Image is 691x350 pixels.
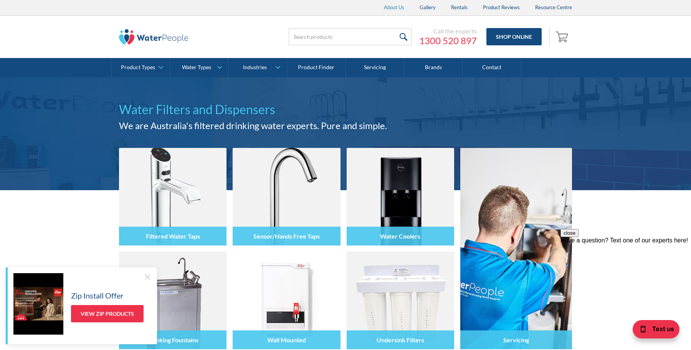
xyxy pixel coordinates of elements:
div: Water Types [182,64,211,71]
h4: Sensor/Hands Free Taps [253,232,320,240]
a: Brands [404,58,463,77]
div: Industries [243,64,267,71]
img: shopping cart [555,30,570,43]
img: Zip Install Offer [13,273,63,335]
a: Open empty cart [554,28,572,46]
iframe: podium webchat widget bubble [614,312,691,350]
div: Call the experts [419,27,477,35]
a: 1300 520 897 [419,35,477,46]
img: Drinking Fountains [119,252,226,349]
h4: Filtered Water Taps [146,232,200,240]
a: Servicing [346,58,404,77]
iframe: podium webchat widget prompt [560,229,691,321]
a: Contact [463,58,521,77]
h4: Water Coolers [380,232,420,240]
img: Water Coolers [347,148,454,245]
a: View Zip Products [71,305,144,322]
a: Shop Online [486,28,542,45]
a: Product Types [112,58,170,77]
h4: Wall Mounted [267,336,306,343]
a: Water Types [170,58,228,77]
a: Product Finder [287,58,345,77]
h5: Zip Install Offer [71,290,124,301]
img: Undersink Filters [347,252,454,349]
a: Industries [229,58,287,77]
div: Product Types [121,64,155,71]
h4: Drinking Fountains [147,336,198,343]
h4: Undersink Filters [377,336,424,343]
img: Sensor/Hands Free Taps [233,148,340,245]
img: Filtered Water Taps [119,148,226,245]
h4: Servicing [503,336,529,343]
input: Search products [289,28,412,45]
img: Wall Mounted [233,252,340,349]
img: The Water People [119,29,188,45]
a: Servicing [460,148,572,349]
